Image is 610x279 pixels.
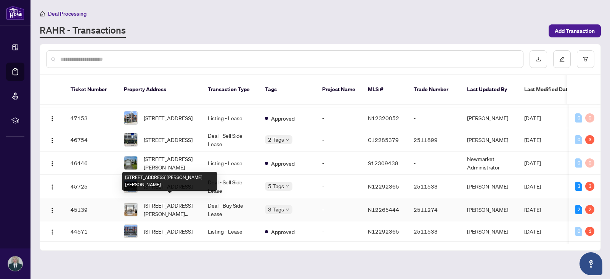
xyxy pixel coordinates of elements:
[202,221,259,242] td: Listing - Lease
[524,160,541,166] span: [DATE]
[461,175,518,198] td: [PERSON_NAME]
[524,136,541,143] span: [DATE]
[579,252,602,275] button: Open asap
[49,207,55,213] img: Logo
[518,75,587,105] th: Last Modified Date
[408,75,461,105] th: Trade Number
[8,256,22,271] img: Profile Icon
[46,203,58,216] button: Logo
[6,6,24,20] img: logo
[202,152,259,175] td: Listing - Lease
[286,138,289,142] span: down
[368,115,399,121] span: N12320052
[124,156,137,169] img: thumbnail-img
[368,136,399,143] span: C12285379
[49,229,55,235] img: Logo
[259,75,316,105] th: Tags
[577,50,594,68] button: filter
[368,160,398,166] span: S12309438
[362,75,408,105] th: MLS #
[524,85,571,94] span: Last Modified Date
[40,24,126,38] a: RAHR - Transactions
[124,133,137,146] img: thumbnail-img
[124,225,137,238] img: thumbnail-img
[46,134,58,146] button: Logo
[49,184,55,190] img: Logo
[124,203,137,216] img: thumbnail-img
[461,108,518,128] td: [PERSON_NAME]
[408,108,461,128] td: -
[316,221,362,242] td: -
[316,198,362,221] td: -
[64,175,118,198] td: 45725
[408,152,461,175] td: -
[316,175,362,198] td: -
[202,198,259,221] td: Deal - Buy Side Lease
[559,56,565,62] span: edit
[46,157,58,169] button: Logo
[585,135,594,144] div: 3
[316,152,362,175] td: -
[575,182,582,191] div: 3
[461,152,518,175] td: Newmarket Administrator
[585,158,594,168] div: 0
[202,75,259,105] th: Transaction Type
[585,113,594,123] div: 0
[64,108,118,128] td: 47153
[286,184,289,188] span: down
[575,113,582,123] div: 0
[585,205,594,214] div: 2
[144,135,193,144] span: [STREET_ADDRESS]
[268,205,284,214] span: 3 Tags
[124,111,137,124] img: thumbnail-img
[585,227,594,236] div: 1
[64,128,118,152] td: 46754
[271,114,295,123] span: Approved
[46,225,58,237] button: Logo
[144,155,196,171] span: [STREET_ADDRESS][PERSON_NAME]
[202,108,259,128] td: Listing - Lease
[64,221,118,242] td: 44571
[575,158,582,168] div: 0
[549,24,601,37] button: Add Transaction
[144,201,196,218] span: [STREET_ADDRESS][PERSON_NAME][PERSON_NAME]
[268,182,284,190] span: 5 Tags
[144,227,193,235] span: [STREET_ADDRESS]
[202,175,259,198] td: Deal - Sell Side Lease
[583,56,588,62] span: filter
[461,221,518,242] td: [PERSON_NAME]
[268,135,284,144] span: 2 Tags
[536,56,541,62] span: download
[118,75,202,105] th: Property Address
[408,175,461,198] td: 2511533
[64,75,118,105] th: Ticket Number
[408,128,461,152] td: 2511899
[368,183,399,190] span: N12292365
[553,50,571,68] button: edit
[64,152,118,175] td: 46446
[575,135,582,144] div: 0
[48,10,87,17] span: Deal Processing
[461,128,518,152] td: [PERSON_NAME]
[524,228,541,235] span: [DATE]
[46,112,58,124] button: Logo
[408,221,461,242] td: 2511533
[368,228,399,235] span: N12292365
[530,50,547,68] button: download
[202,128,259,152] td: Deal - Sell Side Lease
[46,180,58,192] button: Logo
[524,115,541,121] span: [DATE]
[585,182,594,191] div: 3
[524,206,541,213] span: [DATE]
[286,208,289,211] span: down
[144,114,193,122] span: [STREET_ADDRESS]
[49,161,55,167] img: Logo
[368,206,399,213] span: N12265444
[524,183,541,190] span: [DATE]
[271,159,295,168] span: Approved
[461,75,518,105] th: Last Updated By
[461,198,518,221] td: [PERSON_NAME]
[40,11,45,16] span: home
[64,198,118,221] td: 45139
[575,227,582,236] div: 0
